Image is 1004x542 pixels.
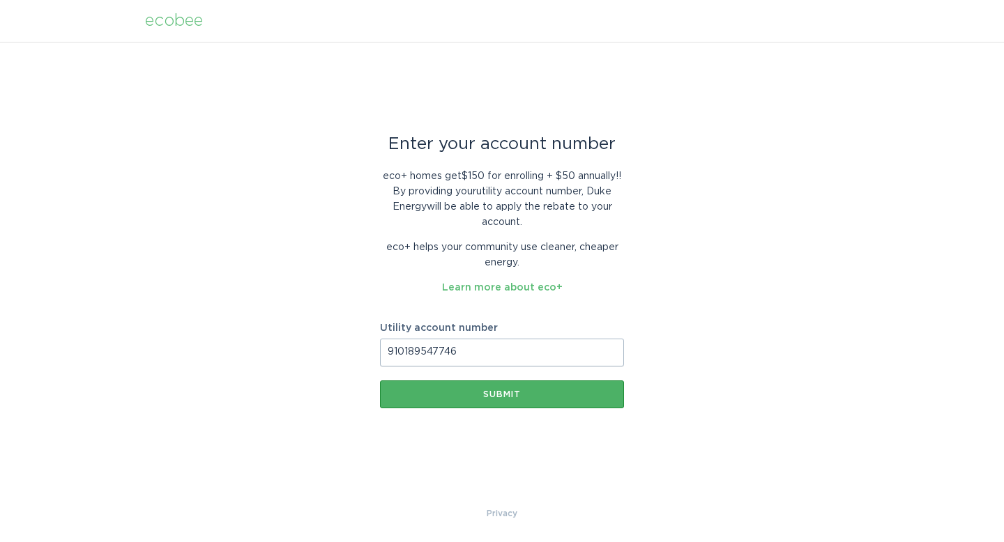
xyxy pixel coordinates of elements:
p: eco+ helps your community use cleaner, cheaper energy. [380,240,624,270]
a: Learn more about eco+ [442,283,563,293]
p: eco+ homes get $150 for enrolling + $50 annually! ! By providing your utility account number , Du... [380,169,624,230]
div: Enter your account number [380,137,624,152]
a: Privacy Policy & Terms of Use [487,506,517,521]
label: Utility account number [380,323,624,333]
button: Submit [380,380,624,408]
div: Submit [387,390,617,398]
div: ecobee [145,13,203,29]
